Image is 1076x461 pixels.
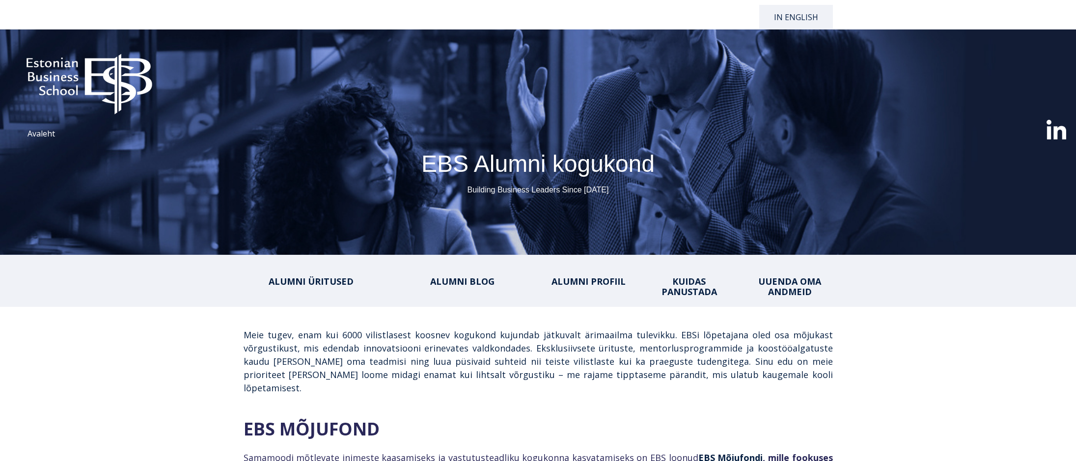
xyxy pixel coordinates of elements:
img: ebs_logo2016_white-1 [10,39,168,120]
span: EBS Alumni kogukond [421,151,655,177]
a: Avaleht [28,128,55,139]
span: Meie tugev, enam kui 6000 vilistlasest koosnev kogukond kujundab jätkuvalt ärimaailma tulevikku. ... [244,329,833,394]
a: KUIDAS PANUSTADA [662,275,717,298]
a: ALUMNI ÜRITUSED [269,275,354,287]
h2: EBS MÕJUFOND [244,419,833,439]
span: Building Business Leaders Since [DATE] [468,186,609,194]
a: ALUMNI BLOG [430,275,495,287]
a: UUENDA OMA ANDMEID [758,275,821,298]
a: ALUMNI PROFIIL [552,275,626,287]
a: In English [759,5,833,29]
img: linkedin-xxl [1047,120,1066,139]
